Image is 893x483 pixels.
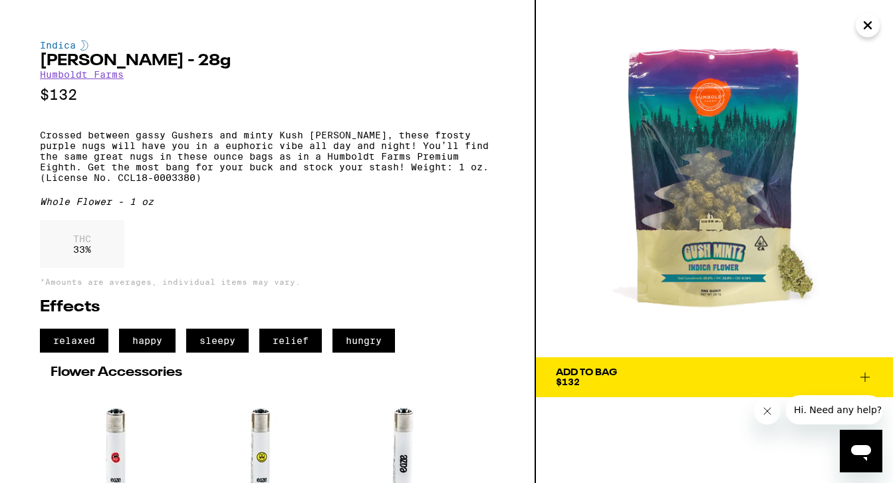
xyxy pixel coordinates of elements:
[51,366,484,379] h2: Flower Accessories
[556,377,580,387] span: $132
[186,329,249,353] span: sleepy
[40,40,495,51] div: Indica
[259,329,322,353] span: relief
[40,329,108,353] span: relaxed
[80,40,88,51] img: indicaColor.svg
[40,277,495,286] p: *Amounts are averages, individual items may vary.
[840,430,882,472] iframe: Button to launch messaging window
[40,69,124,80] a: Humboldt Farms
[786,395,882,424] iframe: Message from company
[40,86,495,103] p: $132
[119,329,176,353] span: happy
[332,329,395,353] span: hungry
[536,357,893,397] button: Add To Bag$132
[73,234,91,244] p: THC
[40,220,124,268] div: 33 %
[40,196,495,207] div: Whole Flower - 1 oz
[40,130,495,183] p: Crossed between gassy Gushers and minty Kush [PERSON_NAME], these frosty purple nugs will have yo...
[754,398,781,424] iframe: Close message
[40,299,495,315] h2: Effects
[40,53,495,69] h2: [PERSON_NAME] - 28g
[556,368,617,377] div: Add To Bag
[856,13,880,37] button: Close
